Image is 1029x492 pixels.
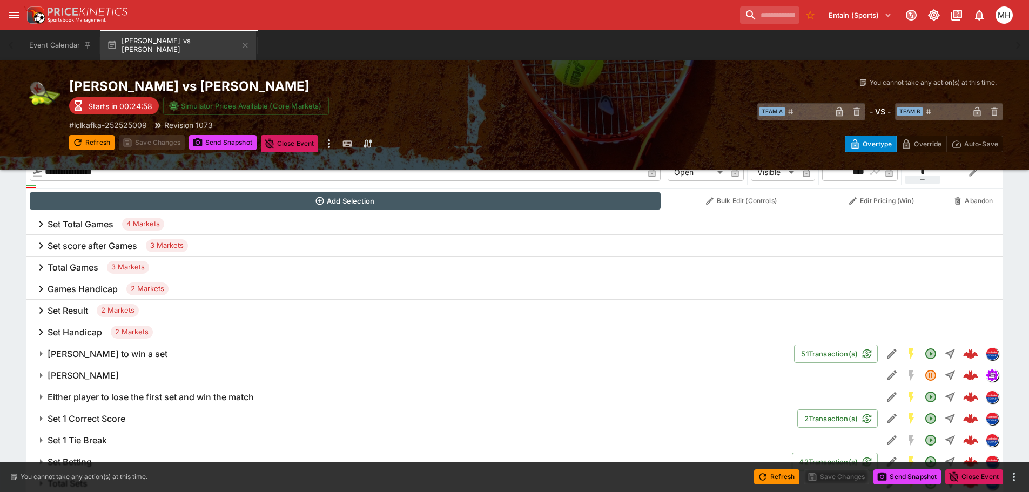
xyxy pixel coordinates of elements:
div: simulator [986,369,999,382]
button: Michael Hutchinson [992,3,1016,27]
div: lclkafka [986,412,999,425]
img: tennis.png [26,78,60,112]
button: SGM Disabled [902,366,921,385]
button: Straight [940,366,960,385]
button: 42Transaction(s) [792,453,878,471]
h2: Copy To Clipboard [69,78,536,95]
button: Straight [940,409,960,428]
button: Set Betting [26,451,792,473]
button: Send Snapshot [189,135,257,150]
svg: Suspended [924,369,937,382]
button: SGM Disabled [902,430,921,450]
div: Start From [845,136,1003,152]
p: You cannot take any action(s) at this time. [870,78,997,87]
button: SGM Enabled [902,452,921,471]
button: open drawer [4,5,24,25]
h6: - VS - [870,106,891,117]
button: Straight [940,344,960,363]
button: Refresh [754,469,799,484]
button: [PERSON_NAME] to win a set [26,343,794,365]
p: Starts in 00:24:58 [88,100,152,112]
button: Set 1 Correct Score [26,408,797,429]
button: Overtype [845,136,897,152]
h6: Either player to lose the first set and win the match [48,392,254,403]
svg: Open [924,390,937,403]
button: Edit Detail [882,366,902,385]
div: lclkafka [986,390,999,403]
div: lclkafka [986,455,999,468]
img: lclkafka [986,413,998,424]
img: logo-cerberus--red.svg [963,454,978,469]
img: lclkafka [986,391,998,403]
div: bb762e1e-14b2-4c6b-992e-7a4707eb639c [963,433,978,448]
p: Revision 1073 [164,119,213,131]
button: Edit Detail [882,452,902,471]
a: bb762e1e-14b2-4c6b-992e-7a4707eb639c [960,429,981,451]
div: Open [668,164,727,181]
h6: Set 1 Tie Break [48,435,107,446]
h6: [PERSON_NAME] to win a set [48,348,167,360]
img: PriceKinetics [48,8,127,16]
h6: Total Games [48,262,98,273]
button: Close Event [945,469,1003,484]
a: fb8c1af5-7723-4e7e-99a3-a5fc6bc95fd7 [960,386,981,408]
button: Notifications [970,5,989,25]
button: Either player to lose the first set and win the match [26,386,882,408]
button: Edit Detail [882,409,902,428]
button: SGM Enabled [902,387,921,407]
svg: Open [924,455,937,468]
img: logo-cerberus--red.svg [963,389,978,405]
a: 36387a61-d313-4e30-95ee-0b62d4376cf9 [960,451,981,473]
span: 2 Markets [111,327,153,338]
span: 3 Markets [146,240,188,251]
h6: Set Result [48,305,88,316]
button: Straight [940,452,960,471]
button: Open [921,409,940,428]
button: 51Transaction(s) [794,345,878,363]
p: Copy To Clipboard [69,119,147,131]
button: Connected to PK [902,5,921,25]
h6: Set Total Games [48,219,113,230]
button: Refresh [69,135,115,150]
button: Event Calendar [23,30,98,60]
h6: Set Handicap [48,327,102,338]
span: 4 Markets [122,219,164,230]
button: Edit Detail [882,387,902,407]
div: fb8c1af5-7723-4e7e-99a3-a5fc6bc95fd7 [963,389,978,405]
svg: Open [924,412,937,425]
img: logo-cerberus--red.svg [963,346,978,361]
button: Close Event [261,135,319,152]
button: Select Tenant [822,6,898,24]
h6: Set 1 Correct Score [48,413,125,424]
span: Team B [897,107,923,116]
h6: [PERSON_NAME] [48,370,119,381]
button: Simulator Prices Available (Core Markets) [163,97,329,115]
button: Toggle light/dark mode [924,5,944,25]
button: Edit Detail [882,430,902,450]
div: b2d5b100-b2e3-4260-a295-7dddc4de3575 [963,346,978,361]
svg: Open [924,434,937,447]
h6: Set score after Games [48,240,137,252]
button: SGM Enabled [902,344,921,363]
p: You cannot take any action(s) at this time. [21,472,147,482]
img: Sportsbook Management [48,18,106,23]
button: [PERSON_NAME] [26,365,882,386]
button: Abandon [947,192,999,210]
button: SGM Enabled [902,409,921,428]
div: Visible [751,164,798,181]
div: Michael Hutchinson [996,6,1013,24]
a: 81af3ab7-e4af-4a4a-afcf-1557c4cf24f0 [960,365,981,386]
button: Set 1 Tie Break [26,429,882,451]
p: Overtype [863,138,892,150]
img: simulator [986,369,998,381]
p: Auto-Save [964,138,998,150]
span: 3 Markets [107,262,149,273]
button: Documentation [947,5,966,25]
button: Suspended [921,366,940,385]
h6: Games Handicap [48,284,118,295]
button: Open [921,387,940,407]
button: Straight [940,430,960,450]
button: Override [896,136,946,152]
img: PriceKinetics Logo [24,4,45,26]
button: Open [921,430,940,450]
